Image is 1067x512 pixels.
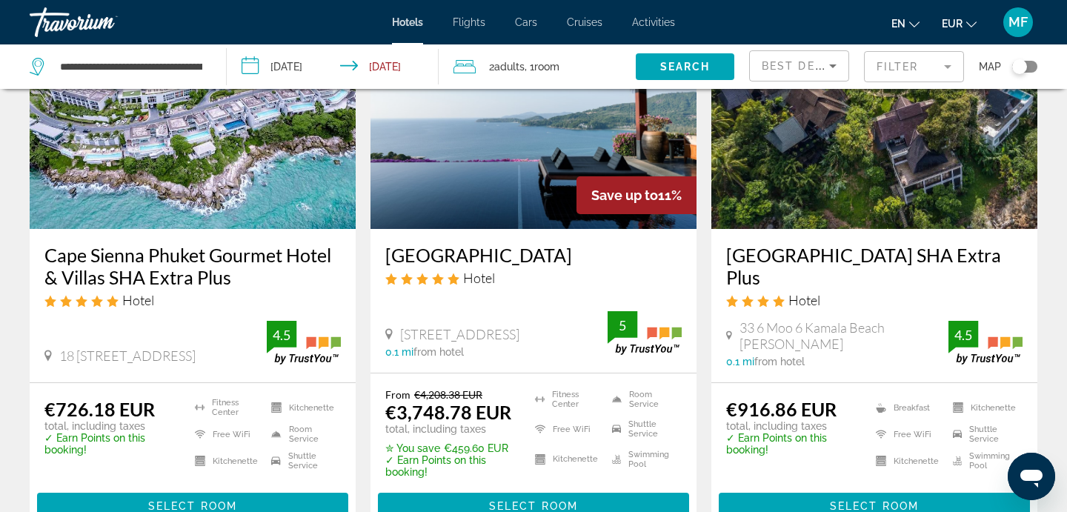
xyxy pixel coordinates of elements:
[392,16,423,28] a: Hotels
[44,292,341,308] div: 5 star Hotel
[385,401,511,423] ins: €3,748.78 EUR
[528,418,605,440] li: Free WiFi
[868,398,945,417] li: Breakfast
[385,442,440,454] span: ✮ You save
[788,292,820,308] span: Hotel
[264,451,341,471] li: Shuttle Service
[44,398,155,420] ins: €726.18 EUR
[726,398,837,420] ins: €916.86 EUR
[567,16,602,28] a: Cruises
[945,451,1023,471] li: Swimming Pool
[945,425,1023,444] li: Shuttle Service
[726,356,754,368] span: 0.1 mi
[591,187,658,203] span: Save up to
[385,270,682,286] div: 5 star Hotel
[726,292,1023,308] div: 4 star Hotel
[264,425,341,444] li: Room Service
[660,61,711,73] span: Search
[267,321,341,365] img: trustyou-badge.svg
[891,18,905,30] span: en
[44,244,341,288] a: Cape Sienna Phuket Gourmet Hotel & Villas SHA Extra Plus
[385,346,413,358] span: 0.1 mi
[534,61,559,73] span: Room
[385,442,516,454] p: €459.60 EUR
[868,425,945,444] li: Free WiFi
[400,326,519,342] span: [STREET_ADDRESS]
[726,432,857,456] p: ✓ Earn Points on this booking!
[385,244,682,266] a: [GEOGRAPHIC_DATA]
[942,18,963,30] span: EUR
[576,176,697,214] div: 11%
[44,432,176,456] p: ✓ Earn Points on this booking!
[605,388,682,410] li: Room Service
[528,448,605,471] li: Kitchenette
[378,496,689,512] a: Select Room
[528,388,605,410] li: Fitness Center
[264,398,341,417] li: Kitchenette
[267,326,296,344] div: 4.5
[636,53,734,80] button: Search
[187,425,265,444] li: Free WiFi
[891,13,920,34] button: Change language
[385,388,410,401] span: From
[463,270,495,286] span: Hotel
[489,500,578,512] span: Select Room
[632,16,675,28] a: Activities
[979,56,1001,77] span: Map
[864,50,964,83] button: Filter
[227,44,439,89] button: Check-in date: Nov 8, 2025 Check-out date: Nov 12, 2025
[453,16,485,28] a: Flights
[30,3,178,41] a: Travorium
[942,13,977,34] button: Change currency
[489,56,525,77] span: 2
[608,311,682,355] img: trustyou-badge.svg
[44,420,176,432] p: total, including taxes
[719,496,1030,512] a: Select Room
[762,57,837,75] mat-select: Sort by
[414,388,482,401] del: €4,208.38 EUR
[187,451,265,471] li: Kitchenette
[762,60,839,72] span: Best Deals
[187,398,265,417] li: Fitness Center
[1008,15,1028,30] span: MF
[515,16,537,28] a: Cars
[945,398,1023,417] li: Kitchenette
[739,319,948,352] span: 33 6 Moo 6 Kamala Beach [PERSON_NAME]
[494,61,525,73] span: Adults
[948,326,978,344] div: 4.5
[726,244,1023,288] a: [GEOGRAPHIC_DATA] SHA Extra Plus
[1008,453,1055,500] iframe: Bouton de lancement de la fenêtre de messagerie
[1001,60,1037,73] button: Toggle map
[726,420,857,432] p: total, including taxes
[830,500,919,512] span: Select Room
[37,496,348,512] a: Select Room
[59,348,196,364] span: 18 [STREET_ADDRESS]
[413,346,464,358] span: from hotel
[868,451,945,471] li: Kitchenette
[608,316,637,334] div: 5
[605,448,682,471] li: Swimming Pool
[148,500,237,512] span: Select Room
[385,423,516,435] p: total, including taxes
[605,418,682,440] li: Shuttle Service
[122,292,154,308] span: Hotel
[439,44,636,89] button: Travelers: 2 adults, 0 children
[948,321,1023,365] img: trustyou-badge.svg
[999,7,1037,38] button: User Menu
[754,356,805,368] span: from hotel
[385,454,516,478] p: ✓ Earn Points on this booking!
[525,56,559,77] span: , 1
